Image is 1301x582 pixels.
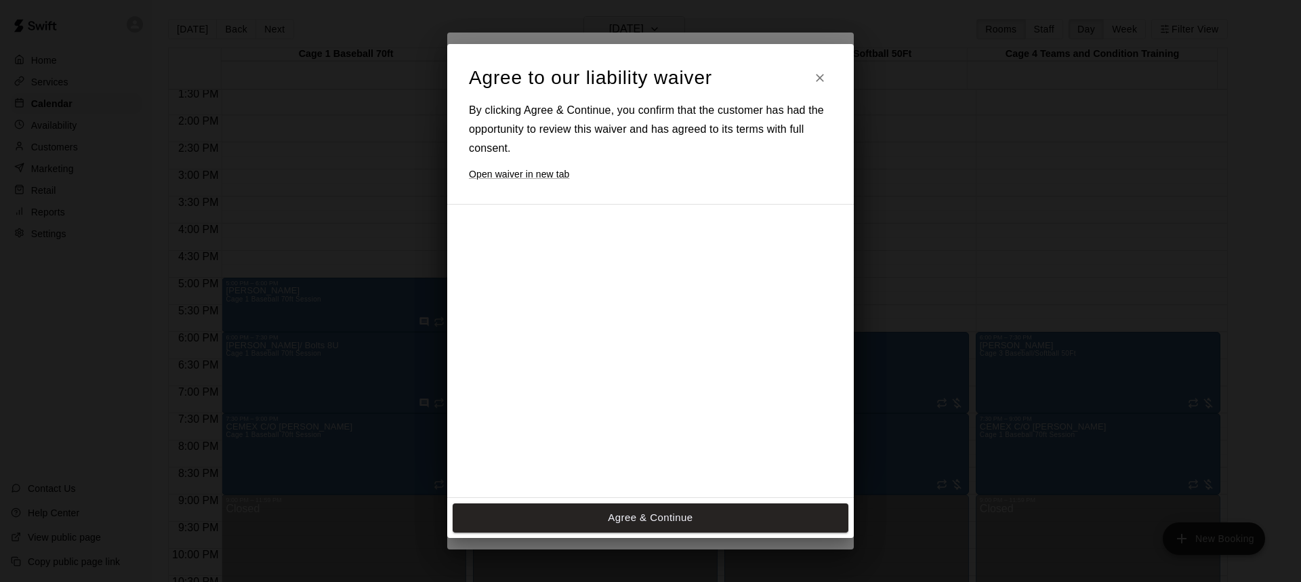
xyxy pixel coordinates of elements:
[469,101,832,158] h6: By clicking Agree & Continue, you confirm that the customer has had the opportunity to review thi...
[469,167,832,182] a: Open waiver in new tab
[469,66,712,90] h4: Agree to our liability waiver
[453,503,848,532] button: Agree & Continue
[808,66,832,90] button: Close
